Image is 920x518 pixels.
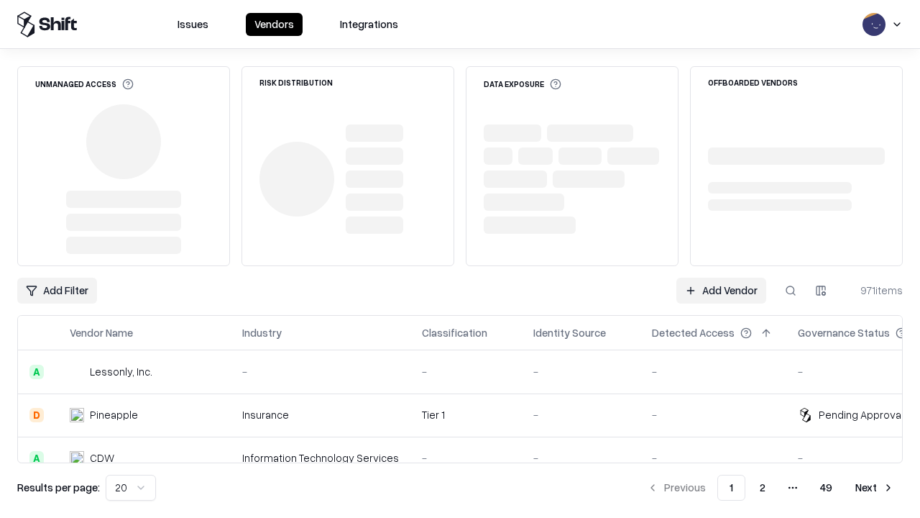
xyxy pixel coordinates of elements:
div: Vendor Name [70,325,133,340]
div: - [652,407,775,422]
div: - [242,364,399,379]
img: Lessonly, Inc. [70,365,84,379]
div: - [533,450,629,465]
div: Pineapple [90,407,138,422]
div: - [533,364,629,379]
div: Risk Distribution [259,78,333,86]
div: Unmanaged Access [35,78,134,90]
div: Lessonly, Inc. [90,364,152,379]
button: Integrations [331,13,407,36]
div: - [652,450,775,465]
div: Pending Approval [819,407,903,422]
button: Vendors [246,13,303,36]
div: Classification [422,325,487,340]
div: CDW [90,450,114,465]
button: 2 [748,475,777,501]
button: Add Filter [17,278,97,304]
button: 49 [809,475,844,501]
div: - [422,364,510,379]
div: - [422,450,510,465]
div: Insurance [242,407,399,422]
div: Data Exposure [484,78,561,90]
button: Issues [169,13,217,36]
div: D [29,408,44,422]
div: A [29,451,44,465]
button: 1 [717,475,745,501]
div: Governance Status [798,325,890,340]
div: Industry [242,325,282,340]
div: Tier 1 [422,407,510,422]
img: CDW [70,451,84,465]
div: Offboarded Vendors [708,78,798,86]
button: Next [847,475,903,501]
div: A [29,365,44,379]
div: Detected Access [652,325,735,340]
nav: pagination [638,475,903,501]
a: Add Vendor [676,278,766,304]
div: - [533,407,629,422]
div: - [652,364,775,379]
img: Pineapple [70,408,84,422]
div: 971 items [845,283,903,298]
div: Identity Source [533,325,606,340]
p: Results per page: [17,480,100,495]
div: Information Technology Services [242,450,399,465]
